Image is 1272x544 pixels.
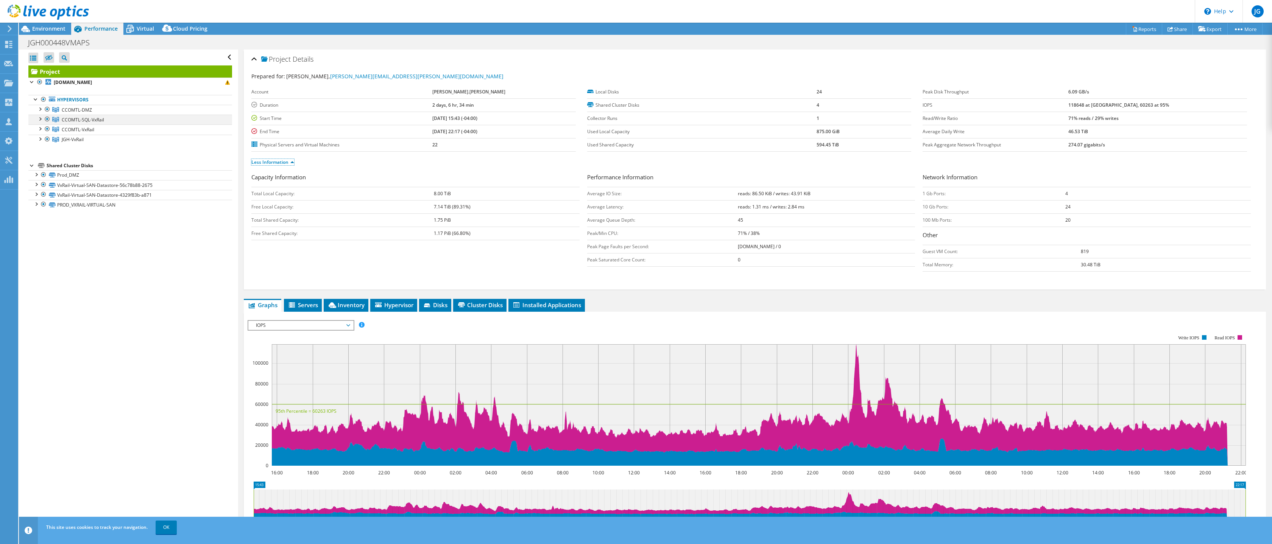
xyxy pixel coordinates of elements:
svg: \n [1204,8,1211,15]
span: Virtual [137,25,154,32]
span: Performance [84,25,118,32]
text: 12:00 [628,469,640,476]
td: Free Local Capacity: [251,200,433,213]
text: 02:00 [450,469,461,476]
label: Read/Write Ratio [923,115,1068,122]
span: Environment [32,25,65,32]
text: 20:00 [343,469,354,476]
td: Average Latency: [587,200,738,213]
a: CCOMTL-DMZ [28,105,232,115]
label: Collector Runs [587,115,817,122]
td: Peak Saturated Core Count: [587,253,738,266]
a: JGH-VxRail [28,135,232,145]
b: 71% reads / 29% writes [1068,115,1119,121]
text: 10:00 [1021,469,1033,476]
b: 1 [817,115,819,121]
label: Average Daily Write [923,128,1068,135]
b: 819 [1081,248,1089,255]
b: 7.14 TiB (89.31%) [434,204,471,210]
text: 02:00 [878,469,890,476]
text: 06:00 [521,469,533,476]
span: [PERSON_NAME], [286,73,503,80]
text: 18:00 [307,469,319,476]
span: This site uses cookies to track your navigation. [46,524,148,530]
span: Cloud Pricing [173,25,207,32]
a: More [1227,23,1263,35]
td: Average Queue Depth: [587,213,738,227]
b: [DOMAIN_NAME] [54,79,92,85]
text: 20:00 [1199,469,1211,476]
b: 22 [432,141,438,148]
text: 95th Percentile = 60263 IOPS [276,408,337,414]
h3: Other [923,231,1251,241]
b: reads: 86.50 KiB / writes: 43.91 KiB [738,190,811,197]
text: 0 [266,462,268,469]
span: Servers [288,301,318,309]
text: 08:00 [985,469,997,476]
td: Peak Page Faults per Second: [587,240,738,253]
b: 4 [1065,190,1068,197]
a: [DOMAIN_NAME] [28,78,232,87]
text: 12:00 [1057,469,1068,476]
b: 118648 at [GEOGRAPHIC_DATA], 60263 at 95% [1068,102,1169,108]
label: Physical Servers and Virtual Machines [251,141,432,149]
text: 16:00 [700,469,711,476]
span: Graphs [248,301,277,309]
text: 04:00 [485,469,497,476]
span: Details [293,54,313,64]
b: 4 [817,102,819,108]
td: Peak/Min CPU: [587,227,738,240]
b: 71% / 38% [738,230,760,236]
text: 10:00 [592,469,604,476]
b: 8.00 TiB [434,190,451,197]
span: JGH-VxRail [62,136,84,143]
b: 20 [1065,217,1071,223]
label: Duration [251,101,432,109]
label: IOPS [923,101,1068,109]
b: 30.48 TiB [1081,261,1101,268]
label: Used Shared Capacity [587,141,817,149]
label: End Time [251,128,432,135]
td: Guest VM Count: [923,245,1081,258]
text: 14:00 [664,469,676,476]
td: Free Shared Capacity: [251,227,433,240]
b: 1.75 PiB [434,217,451,223]
span: Installed Applications [512,301,581,309]
label: Peak Aggregate Network Throughput [923,141,1068,149]
text: Write IOPS [1178,335,1199,340]
text: 20:00 [771,469,783,476]
b: 24 [1065,204,1071,210]
text: 20000 [255,442,268,448]
a: CCOMTL-SQL-VxRail [28,115,232,124]
b: 6.09 GB/s [1068,89,1089,95]
span: Disks [423,301,447,309]
text: 04:00 [914,469,926,476]
b: 24 [817,89,822,95]
b: 1.17 PiB (66.80%) [434,230,471,236]
td: 10 Gb Ports: [923,200,1065,213]
a: Hypervisors [28,95,232,105]
text: 14:00 [1092,469,1104,476]
label: Local Disks [587,88,817,96]
text: 08:00 [557,469,569,476]
text: 18:00 [1164,469,1175,476]
a: [PERSON_NAME][EMAIL_ADDRESS][PERSON_NAME][DOMAIN_NAME] [330,73,503,80]
td: 100 Mb Ports: [923,213,1065,227]
label: Shared Cluster Disks [587,101,817,109]
text: 16:00 [271,469,283,476]
td: Total Memory: [923,258,1081,271]
label: Peak Disk Throughput [923,88,1068,96]
text: 06:00 [949,469,961,476]
text: 60000 [255,401,268,407]
td: Total Local Capacity: [251,187,433,200]
a: Share [1162,23,1193,35]
label: Used Local Capacity [587,128,817,135]
span: CCOMTL-SQL-VxRail [62,117,104,123]
b: 46.53 TiB [1068,128,1088,135]
text: 16:00 [1128,469,1140,476]
a: OK [156,521,177,534]
a: Reports [1126,23,1162,35]
b: 45 [738,217,743,223]
b: [DATE] 15:43 (-04:00) [432,115,477,121]
a: Export [1192,23,1228,35]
